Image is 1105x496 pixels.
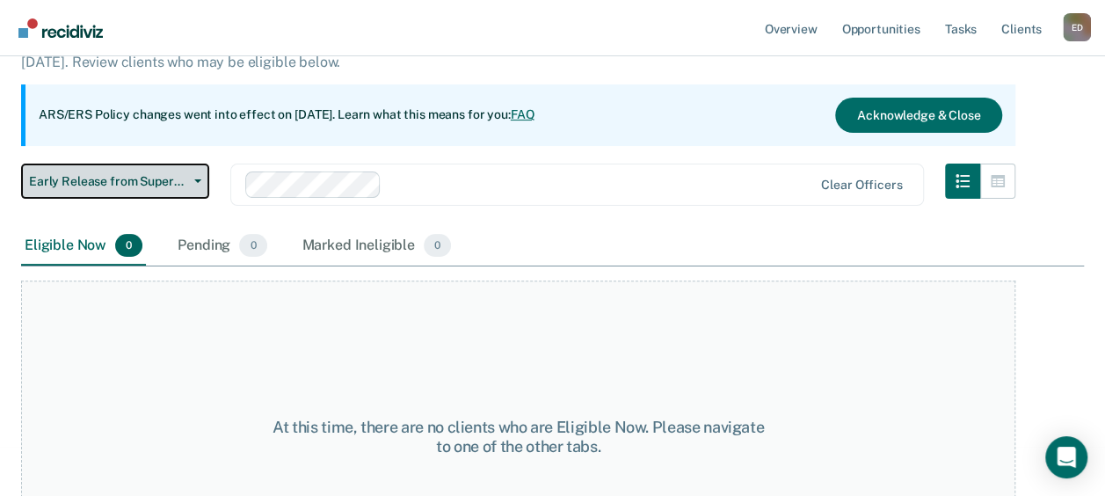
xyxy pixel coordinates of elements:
[39,106,534,124] p: ARS/ERS Policy changes went into effect on [DATE]. Learn what this means for you:
[511,107,535,121] a: FAQ
[1063,13,1091,41] div: E D
[21,227,146,266] div: Eligible Now0
[424,234,451,257] span: 0
[239,234,266,257] span: 0
[821,178,902,193] div: Clear officers
[1045,436,1087,478] div: Open Intercom Messenger
[174,227,270,266] div: Pending0
[21,37,969,70] p: Supervision clients may be eligible for Early Release from Supervision if they meet certain crite...
[835,98,1002,133] button: Acknowledge & Close
[21,164,209,199] button: Early Release from Supervision
[1063,13,1091,41] button: Profile dropdown button
[270,418,767,456] div: At this time, there are no clients who are Eligible Now. Please navigate to one of the other tabs.
[299,227,455,266] div: Marked Ineligible0
[18,18,103,38] img: Recidiviz
[29,174,187,189] span: Early Release from Supervision
[115,234,142,257] span: 0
